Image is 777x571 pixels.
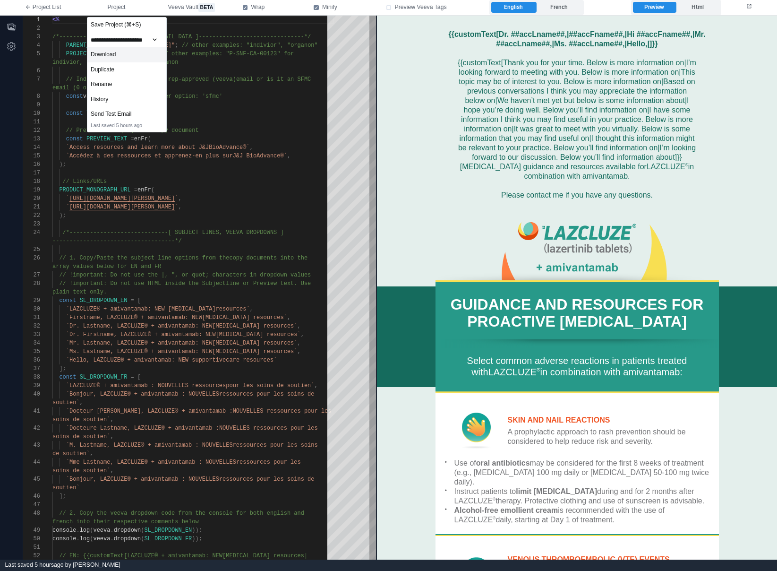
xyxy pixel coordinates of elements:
span: ` [175,204,178,210]
div: 46 [23,492,40,501]
span: , [110,433,113,440]
div: 18 [23,177,40,186]
span: // other option: 'sfmc' [144,93,222,100]
span: ressources pour les soins de [219,476,315,483]
span: line or Preview text. Use [226,280,311,287]
span: , [178,195,181,202]
div: Save Project (⌘+S) [87,17,166,33]
span: = [131,136,134,142]
span: = [131,297,134,304]
span: )); [192,527,202,534]
span: // !important: Do not use HTML inside the Subject [59,280,226,287]
span: care resources` [226,357,277,363]
span: , [80,399,83,406]
span: de soutien` [52,450,90,457]
div: Last saved 5 hours ago [87,122,166,132]
div: 6 [23,67,40,75]
span: SL_DROPDOWN_FR [144,536,192,542]
span: EVA DROPDOWNS ] [233,229,284,236]
span: [MEDICAL_DATA] resources| [222,553,307,559]
span: // Preview Text (PT) from copy document [66,127,199,134]
span: Preview Veeva Tags [394,3,446,12]
span: enFr [137,187,151,193]
span: ; [175,42,178,49]
span: `Dr. Firstname, LAZCLUZE® + amivantamab: NEW [66,331,216,338]
span: veeva [93,536,110,542]
div: 16 [23,160,40,169]
div: 11 [23,118,40,126]
div: 5 [23,50,40,58]
span: french into their respective comments below [52,519,199,525]
span: // Indicate whether this is a rep-approved (veeva) [66,76,236,83]
span: , [298,340,301,346]
span: , [110,416,113,423]
span: . [76,527,79,534]
span: ( [141,527,144,534]
span: ( [151,187,154,193]
textarea: Editor content;Press Alt+F1 for Accessibility Options. [52,16,53,24]
span: NOUVELLES ressources pour les [233,408,332,415]
div: VENOUS THROMBOEMBOLIC (VTE) EVENTS [131,539,323,549]
span: )); [192,536,202,542]
span: = [131,374,134,381]
span: `Mme Lastname, LAZCLUZE® + amivantamab : NOUVELLES [66,459,236,466]
span: , [250,306,253,312]
div: 48 [23,509,40,518]
span: NOUVELLES ressources pour les [219,425,318,432]
div: 32 [23,322,40,330]
span: soutien` [52,484,80,491]
span: `Mr. Lastname, LAZCLUZE® + amivantamab: NEW [66,340,213,346]
div: 2 [23,24,40,33]
div: 12 [23,126,40,135]
div: 37 [23,364,40,373]
div: 9 [23,101,40,109]
span: `M. Lastname, LAZCLUZE® + amivantamab : NOUVELLES [66,442,233,449]
span: [ [137,374,141,381]
span: indivior, "CA-MFU-000000" for organon [52,59,178,66]
span: copy documents into the [229,255,307,261]
span: dropdown [114,536,141,542]
div: 52 [23,552,40,560]
span: [URL][DOMAIN_NAME][PERSON_NAME] [69,195,175,202]
span: soins de soutien` [52,416,110,423]
div: 49 [23,526,40,535]
span: pour les soins de soutien` [226,382,314,389]
span: , [250,144,253,151]
div: Download [87,47,166,62]
span: `Docteur [PERSON_NAME], LAZCLUZE® + amivantamab : [66,408,233,415]
span: Minify [322,3,337,12]
span: SL_DROPDOWN_FR [80,374,128,381]
div: 7 [23,75,40,84]
span: ( [90,527,93,534]
span: veeva [93,527,110,534]
span: soutien` [52,399,80,406]
span: email (0 or 1) as the index [52,85,144,91]
div: 42 [23,424,40,433]
span: ` [175,195,178,202]
span: J&J BioAdvance®` [233,153,287,159]
span: ); [59,161,66,168]
span: Wrap [251,3,265,12]
span: PRODUCT_MONOGRAPH_URL [59,187,130,193]
span: `LAZCLUZE® + amivantamab : NOUVELLES ressources [66,382,226,389]
div: 38 [23,373,40,381]
span: , [287,153,290,159]
span: `Firstname, LAZCLUZE® + amivantamab: NEW [66,314,202,321]
div: 1 [23,16,40,24]
span: const [59,297,76,304]
label: English [491,2,537,13]
div: 29 [23,296,40,305]
span: dropdown [114,527,141,534]
div: 19 [23,186,40,194]
label: Html [676,2,719,13]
